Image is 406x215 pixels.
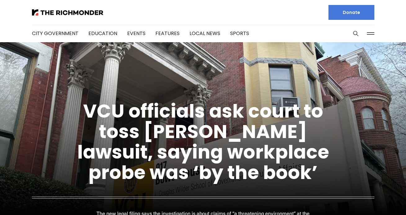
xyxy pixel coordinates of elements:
[190,30,220,37] a: Local News
[88,30,117,37] a: Education
[230,30,249,37] a: Sports
[328,5,374,20] a: Donate
[155,30,180,37] a: Features
[127,30,145,37] a: Events
[351,29,360,38] button: Search this site
[77,98,329,186] a: VCU officials ask court to toss [PERSON_NAME] lawsuit, saying workplace probe was ‘by the book’
[32,9,103,16] img: The Richmonder
[32,30,78,37] a: City Government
